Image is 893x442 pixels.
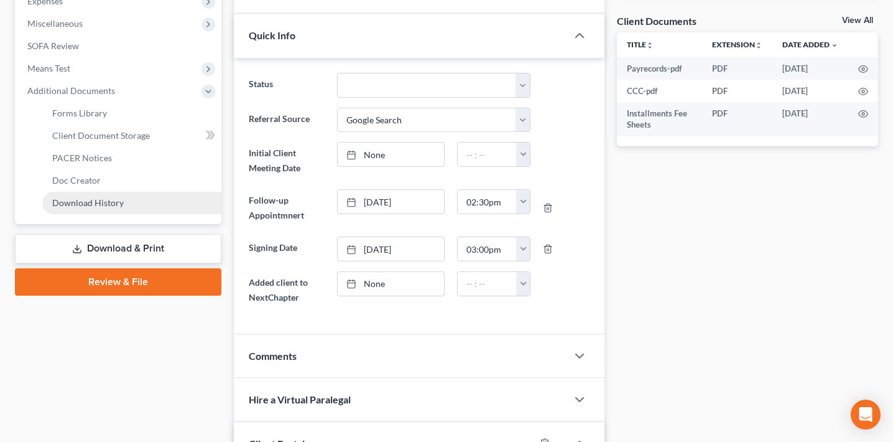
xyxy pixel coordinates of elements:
div: Open Intercom Messenger [851,400,881,430]
a: View All [842,16,873,25]
a: Date Added expand_more [782,40,838,49]
i: expand_more [831,42,838,49]
label: Initial Client Meeting Date [243,142,331,179]
td: CCC-pdf [617,80,702,102]
td: PDF [702,102,772,136]
i: unfold_more [646,42,654,49]
td: Installments Fee Sheets [617,102,702,136]
a: Client Document Storage [42,125,221,147]
a: Extensionunfold_more [712,40,762,49]
input: -- : -- [458,237,517,261]
label: Status [243,73,331,98]
td: Payrecords-pdf [617,57,702,80]
a: Titleunfold_more [627,40,654,49]
span: Additional Documents [27,85,115,96]
span: Download History [52,197,124,208]
span: Forms Library [52,108,107,118]
a: Doc Creator [42,169,221,192]
span: Means Test [27,63,70,73]
span: PACER Notices [52,153,112,163]
a: PACER Notices [42,147,221,169]
td: PDF [702,80,772,102]
a: Forms Library [42,102,221,125]
label: Referral Source [243,108,331,133]
span: Doc Creator [52,175,101,186]
span: SOFA Review [27,40,79,51]
label: Signing Date [243,237,331,261]
span: Client Document Storage [52,130,150,141]
label: Added client to NextChapter [243,271,331,309]
span: Comments [249,350,297,362]
a: Download History [42,192,221,214]
div: Client Documents [617,14,696,27]
input: -- : -- [458,272,517,296]
a: Review & File [15,268,221,296]
a: [DATE] [338,237,444,261]
a: None [338,143,444,166]
input: -- : -- [458,190,517,214]
input: -- : -- [458,143,517,166]
td: [DATE] [772,102,848,136]
a: SOFA Review [17,35,221,57]
span: Hire a Virtual Paralegal [249,393,351,405]
a: Download & Print [15,234,221,263]
td: [DATE] [772,57,848,80]
label: Follow-up Appointmnert [243,189,331,227]
td: PDF [702,57,772,80]
i: unfold_more [755,42,762,49]
a: None [338,272,444,296]
a: [DATE] [338,190,444,214]
span: Quick Info [249,29,295,41]
td: [DATE] [772,80,848,102]
span: Miscellaneous [27,18,83,29]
